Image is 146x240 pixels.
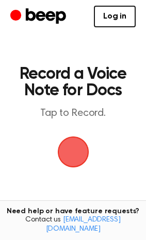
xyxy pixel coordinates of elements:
a: Log in [94,6,136,27]
a: [EMAIL_ADDRESS][DOMAIN_NAME] [46,216,121,233]
a: Beep [10,7,69,27]
p: Tap to Record. [19,107,127,120]
button: Beep Logo [58,136,89,167]
h1: Record a Voice Note for Docs [19,66,127,99]
span: Contact us [6,216,140,234]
